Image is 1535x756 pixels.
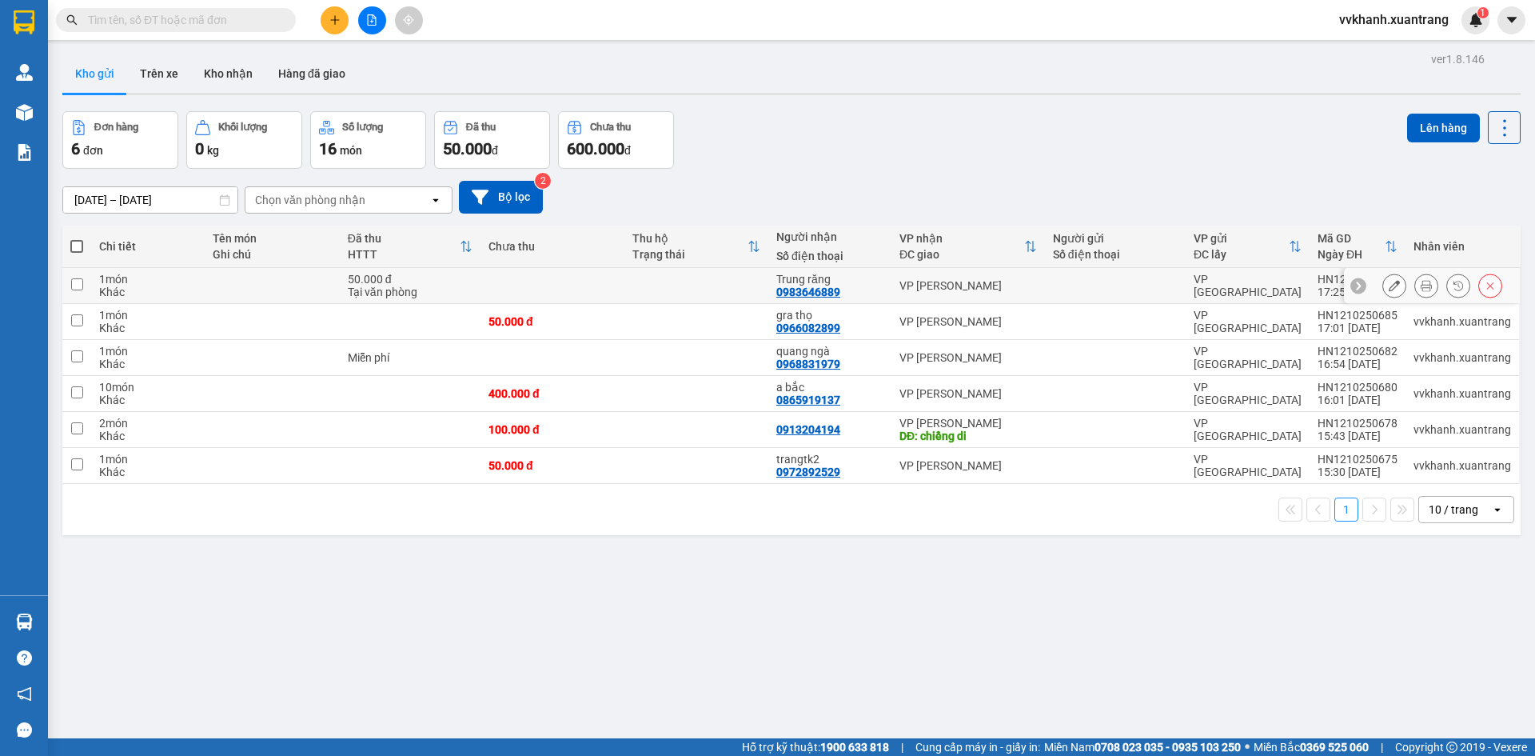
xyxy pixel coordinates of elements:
[1334,498,1358,522] button: 1
[1318,273,1397,286] div: HN1210250686
[348,286,472,298] div: Tại văn phòng
[16,64,33,81] img: warehouse-icon
[99,453,197,466] div: 1 món
[776,345,883,358] div: quang ngà
[1469,13,1483,27] img: icon-new-feature
[624,226,768,268] th: Toggle SortBy
[191,54,265,93] button: Kho nhận
[1194,345,1302,370] div: VP [GEOGRAPHIC_DATA]
[348,232,460,245] div: Đã thu
[1245,744,1250,750] span: ⚪️
[535,173,551,189] sup: 2
[1497,6,1525,34] button: caret-down
[195,139,204,158] span: 0
[776,394,840,406] div: 0865919137
[88,11,277,29] input: Tìm tên, số ĐT hoặc mã đơn
[443,139,492,158] span: 50.000
[1413,315,1511,328] div: vvkhanh.xuantrang
[632,232,748,245] div: Thu hộ
[83,144,103,157] span: đơn
[1505,13,1519,27] span: caret-down
[395,6,423,34] button: aim
[1094,741,1241,754] strong: 0708 023 035 - 0935 103 250
[127,54,191,93] button: Trên xe
[1318,394,1397,406] div: 16:01 [DATE]
[99,394,197,406] div: Khác
[742,738,889,756] span: Hỗ trợ kỹ thuật:
[66,14,78,26] span: search
[776,322,840,334] div: 0966082899
[1318,358,1397,370] div: 16:54 [DATE]
[488,423,616,436] div: 100.000 đ
[366,14,377,26] span: file-add
[1413,351,1511,364] div: vvkhanh.xuantrang
[1480,7,1485,18] span: 1
[1491,503,1504,516] svg: open
[899,430,1037,442] div: DĐ: chiềng di
[71,139,80,158] span: 6
[567,139,624,158] span: 600.000
[99,430,197,442] div: Khác
[488,315,616,328] div: 50.000 đ
[776,423,840,436] div: 0913204194
[1318,345,1397,358] div: HN1210250682
[348,273,472,286] div: 50.000 đ
[776,230,883,243] div: Người nhận
[265,54,358,93] button: Hàng đã giao
[16,144,33,161] img: solution-icon
[99,358,197,370] div: Khác
[348,248,460,261] div: HTTT
[776,286,840,298] div: 0983646889
[776,381,883,394] div: a bắc
[1310,226,1405,268] th: Toggle SortBy
[340,144,362,157] span: món
[1318,286,1397,298] div: 17:25 [DATE]
[1431,50,1485,68] div: ver 1.8.146
[1254,738,1369,756] span: Miền Bắc
[488,387,616,400] div: 400.000 đ
[776,309,883,322] div: gra thọ
[186,111,302,169] button: Khối lượng0kg
[94,122,138,133] div: Đơn hàng
[99,309,197,322] div: 1 món
[16,104,33,121] img: warehouse-icon
[624,144,631,157] span: đ
[1194,417,1302,442] div: VP [GEOGRAPHIC_DATA]
[776,453,883,466] div: trangtk2
[213,232,331,245] div: Tên món
[899,279,1037,292] div: VP [PERSON_NAME]
[492,144,498,157] span: đ
[1318,322,1397,334] div: 17:01 [DATE]
[17,650,32,666] span: question-circle
[1413,387,1511,400] div: vvkhanh.xuantrang
[899,232,1024,245] div: VP nhận
[63,187,237,213] input: Select a date range.
[1044,738,1241,756] span: Miền Nam
[1429,502,1478,518] div: 10 / trang
[820,741,889,754] strong: 1900 633 818
[1318,417,1397,430] div: HN1210250678
[899,417,1037,430] div: VP [PERSON_NAME]
[14,10,34,34] img: logo-vxr
[99,273,197,286] div: 1 món
[915,738,1040,756] span: Cung cấp máy in - giấy in:
[99,417,197,430] div: 2 món
[590,122,631,133] div: Chưa thu
[1053,248,1178,261] div: Số điện thoại
[1194,248,1289,261] div: ĐC lấy
[340,226,480,268] th: Toggle SortBy
[1413,459,1511,472] div: vvkhanh.xuantrang
[1326,10,1461,30] span: vvkhanh.xuantrang
[342,122,383,133] div: Số lượng
[17,686,32,702] span: notification
[558,111,674,169] button: Chưa thu600.000đ
[348,351,472,364] div: Miễn phí
[1194,232,1289,245] div: VP gửi
[1318,309,1397,322] div: HN1210250685
[1194,273,1302,298] div: VP [GEOGRAPHIC_DATA]
[776,273,883,286] div: Trung răng
[1318,453,1397,466] div: HN1210250675
[1407,114,1480,142] button: Lên hàng
[1194,381,1302,406] div: VP [GEOGRAPHIC_DATA]
[899,248,1024,261] div: ĐC giao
